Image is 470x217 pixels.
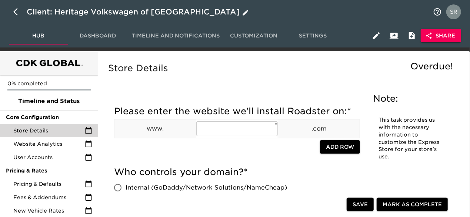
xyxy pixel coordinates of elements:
h5: Note: [373,93,446,105]
button: notifications [429,3,446,21]
span: Settings [288,31,338,40]
p: .com [278,124,360,133]
div: Client: Heritage Volkswagen of [GEOGRAPHIC_DATA] [27,6,250,18]
img: Profile [446,4,461,19]
p: www. [114,124,196,133]
span: Pricing & Defaults [13,180,85,188]
span: Core Configuration [6,114,92,121]
span: User Accounts [13,154,85,161]
button: Add Row [320,140,360,154]
h5: Who controls your domain? [114,166,360,178]
span: Internal (GoDaddy/Network Solutions/NameCheap) [126,183,287,192]
span: Save [353,200,368,209]
span: Mark as Complete [383,200,442,209]
span: Pricing & Rates [6,167,92,174]
span: New Vehicle Rates [13,207,85,214]
span: Dashboard [73,31,123,40]
span: Share [427,31,455,40]
p: 0% completed [7,80,91,87]
span: Timeline and Status [6,97,92,106]
span: Fees & Addendums [13,194,85,201]
button: Save [347,198,374,211]
button: Mark as Complete [377,198,448,211]
span: Website Analytics [13,140,85,148]
button: Edit Hub [367,27,385,45]
h5: Please enter the website we'll install Roadster on: [114,105,360,117]
span: Timeline and Notifications [132,31,220,40]
button: Internal Notes and Comments [403,27,421,45]
span: Customization [229,31,279,40]
h5: Store Details [108,62,457,74]
span: Overdue! [410,61,453,72]
p: This task provides us with the necessary information to customize the Express Store for your stor... [379,116,441,161]
span: Store Details [13,127,85,134]
button: Share [421,29,461,43]
span: Add Row [326,142,354,152]
span: Hub [13,31,64,40]
button: Client View [385,27,403,45]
